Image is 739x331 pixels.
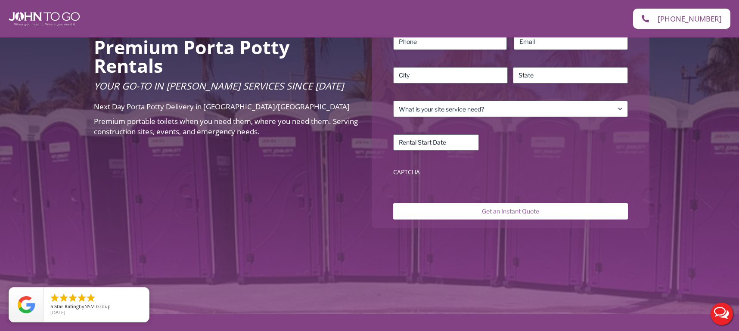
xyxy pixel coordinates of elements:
[50,304,142,310] span: by
[393,67,508,84] input: City
[84,303,111,309] span: NSM Group
[18,296,35,313] img: Review Rating
[94,79,344,92] span: Your Go-To in [PERSON_NAME] Services Since [DATE]
[393,203,628,220] input: Get an Instant Quote
[86,293,96,303] li: 
[50,309,65,316] span: [DATE]
[50,303,53,309] span: 5
[393,134,479,151] input: Rental Start Date
[94,102,350,111] span: Next Day Porta Potty Delivery in [GEOGRAPHIC_DATA]/[GEOGRAPHIC_DATA]
[633,9,730,29] a: [PHONE_NUMBER]
[94,38,359,75] h2: Premium Porta Potty Rentals
[68,293,78,303] li: 
[393,168,628,176] label: CAPTCHA
[514,34,628,50] input: Email
[658,15,722,22] span: [PHONE_NUMBER]
[705,297,739,331] button: Live Chat
[9,12,80,26] img: John To Go
[393,34,507,50] input: Phone
[513,67,628,84] input: State
[59,293,69,303] li: 
[50,293,60,303] li: 
[94,116,358,136] span: Premium portable toilets when you need them, where you need them. Serving construction sites, eve...
[77,293,87,303] li: 
[54,303,79,309] span: Star Rating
